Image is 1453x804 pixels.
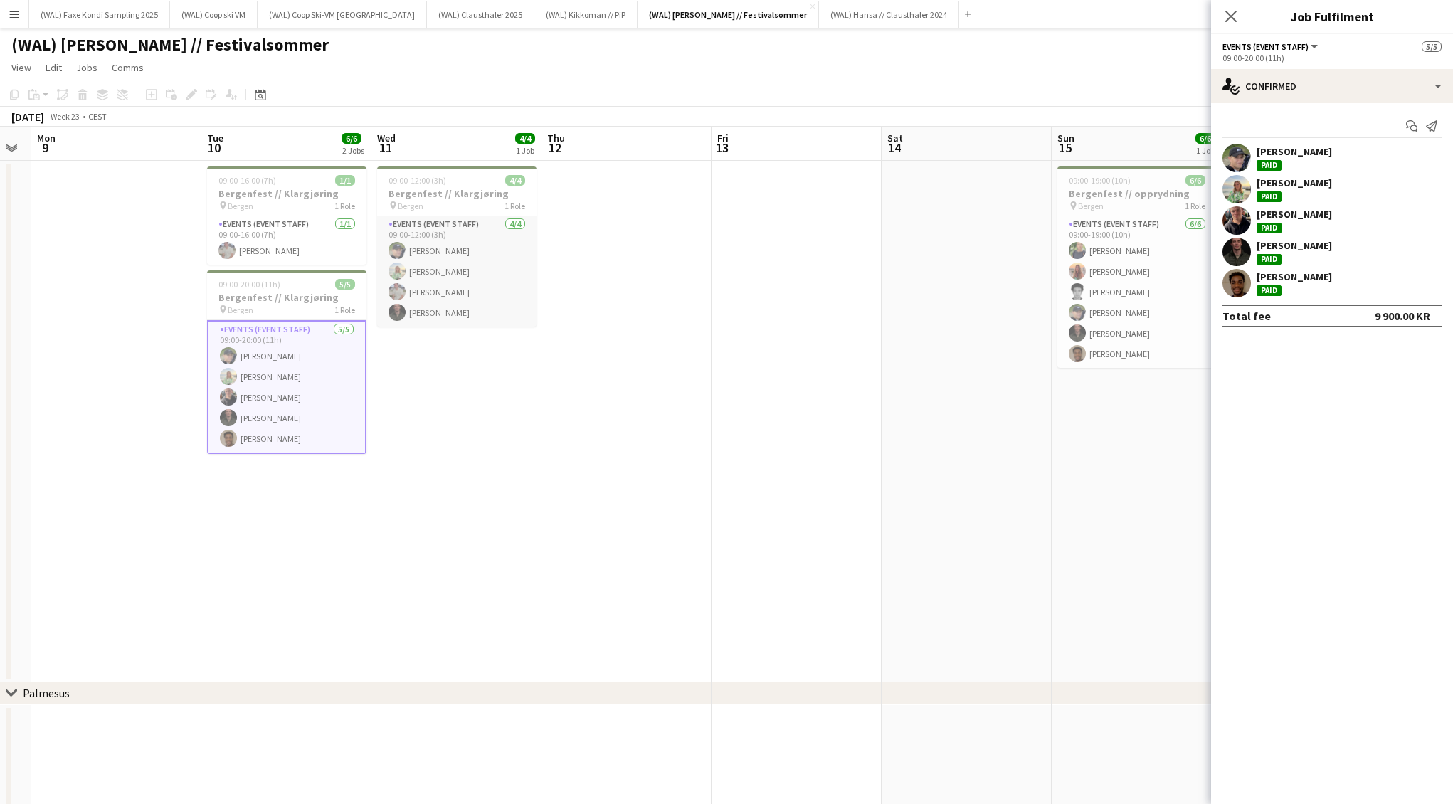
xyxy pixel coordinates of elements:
span: Fri [717,132,729,144]
app-job-card: 09:00-19:00 (10h)6/6Bergenfest // opprydning Bergen1 RoleEvents (Event Staff)6/609:00-19:00 (10h)... [1057,166,1217,368]
span: Bergen [398,201,423,211]
div: Paid [1257,160,1282,171]
span: 09:00-19:00 (10h) [1069,175,1131,186]
span: Events (Event Staff) [1222,41,1309,52]
div: 1 Job [1196,145,1215,156]
div: Paid [1257,223,1282,233]
div: Paid [1257,285,1282,296]
h3: Bergenfest // opprydning [1057,187,1217,200]
div: Paid [1257,191,1282,202]
span: 5/5 [1422,41,1442,52]
div: [PERSON_NAME] [1257,208,1332,221]
span: Wed [377,132,396,144]
span: 13 [715,139,729,156]
span: Week 23 [47,111,83,122]
button: (WAL) Faxe Kondi Sampling 2025 [29,1,170,28]
span: 12 [545,139,565,156]
button: (WAL) Kikkoman // PiP [534,1,638,28]
span: 4/4 [515,133,535,144]
button: (WAL) Hansa // Clausthaler 2024 [819,1,959,28]
span: 1 Role [504,201,525,211]
h1: (WAL) [PERSON_NAME] // Festivalsommer [11,34,329,55]
span: 11 [375,139,396,156]
app-card-role: Events (Event Staff)6/609:00-19:00 (10h)[PERSON_NAME][PERSON_NAME][PERSON_NAME][PERSON_NAME][PERS... [1057,216,1217,368]
a: View [6,58,37,77]
a: Comms [106,58,149,77]
span: Tue [207,132,223,144]
a: Jobs [70,58,103,77]
span: 14 [885,139,903,156]
div: [PERSON_NAME] [1257,239,1332,252]
app-card-role: Events (Event Staff)5/509:00-20:00 (11h)[PERSON_NAME][PERSON_NAME][PERSON_NAME][PERSON_NAME][PERS... [207,320,366,454]
div: 1 Job [516,145,534,156]
div: Confirmed [1211,69,1453,103]
button: Events (Event Staff) [1222,41,1320,52]
app-job-card: 09:00-12:00 (3h)4/4Bergenfest // Klargjøring Bergen1 RoleEvents (Event Staff)4/409:00-12:00 (3h)[... [377,166,537,327]
app-card-role: Events (Event Staff)1/109:00-16:00 (7h)[PERSON_NAME] [207,216,366,265]
span: Bergen [228,201,253,211]
button: (WAL) Coop ski VM [170,1,258,28]
app-job-card: 09:00-16:00 (7h)1/1Bergenfest // Klargjøring Bergen1 RoleEvents (Event Staff)1/109:00-16:00 (7h)[... [207,166,366,265]
span: 1 Role [334,305,355,315]
app-job-card: 09:00-20:00 (11h)5/5Bergenfest // Klargjøring Bergen1 RoleEvents (Event Staff)5/509:00-20:00 (11h... [207,270,366,454]
span: Sun [1057,132,1074,144]
span: 09:00-16:00 (7h) [218,175,276,186]
span: 9 [35,139,56,156]
span: 09:00-20:00 (11h) [218,279,280,290]
div: 09:00-20:00 (11h) [1222,53,1442,63]
div: [PERSON_NAME] [1257,176,1332,189]
div: Total fee [1222,309,1271,323]
h3: Bergenfest // Klargjøring [207,187,366,200]
span: Bergen [1078,201,1104,211]
span: View [11,61,31,74]
div: [PERSON_NAME] [1257,270,1332,283]
span: Edit [46,61,62,74]
div: 9 900.00 KR [1375,309,1430,323]
h3: Bergenfest // Klargjøring [207,291,366,304]
div: CEST [88,111,107,122]
button: (WAL) [PERSON_NAME] // Festivalsommer [638,1,819,28]
span: Sat [887,132,903,144]
div: Paid [1257,254,1282,265]
span: 15 [1055,139,1074,156]
div: Palmesus [23,686,70,700]
app-card-role: Events (Event Staff)4/409:00-12:00 (3h)[PERSON_NAME][PERSON_NAME][PERSON_NAME][PERSON_NAME] [377,216,537,327]
span: Thu [547,132,565,144]
span: Bergen [228,305,253,315]
span: 1 Role [334,201,355,211]
span: Jobs [76,61,97,74]
span: 10 [205,139,223,156]
a: Edit [40,58,68,77]
span: 4/4 [505,175,525,186]
h3: Job Fulfilment [1211,7,1453,26]
span: 6/6 [342,133,361,144]
div: [DATE] [11,110,44,124]
span: 6/6 [1195,133,1215,144]
span: 1/1 [335,175,355,186]
button: (WAL) Clausthaler 2025 [427,1,534,28]
button: (WAL) Coop Ski-VM [GEOGRAPHIC_DATA] [258,1,427,28]
span: 1 Role [1185,201,1205,211]
span: Comms [112,61,144,74]
span: 09:00-12:00 (3h) [389,175,446,186]
span: 6/6 [1185,175,1205,186]
span: Mon [37,132,56,144]
h3: Bergenfest // Klargjøring [377,187,537,200]
span: 5/5 [335,279,355,290]
div: [PERSON_NAME] [1257,145,1332,158]
div: 2 Jobs [342,145,364,156]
